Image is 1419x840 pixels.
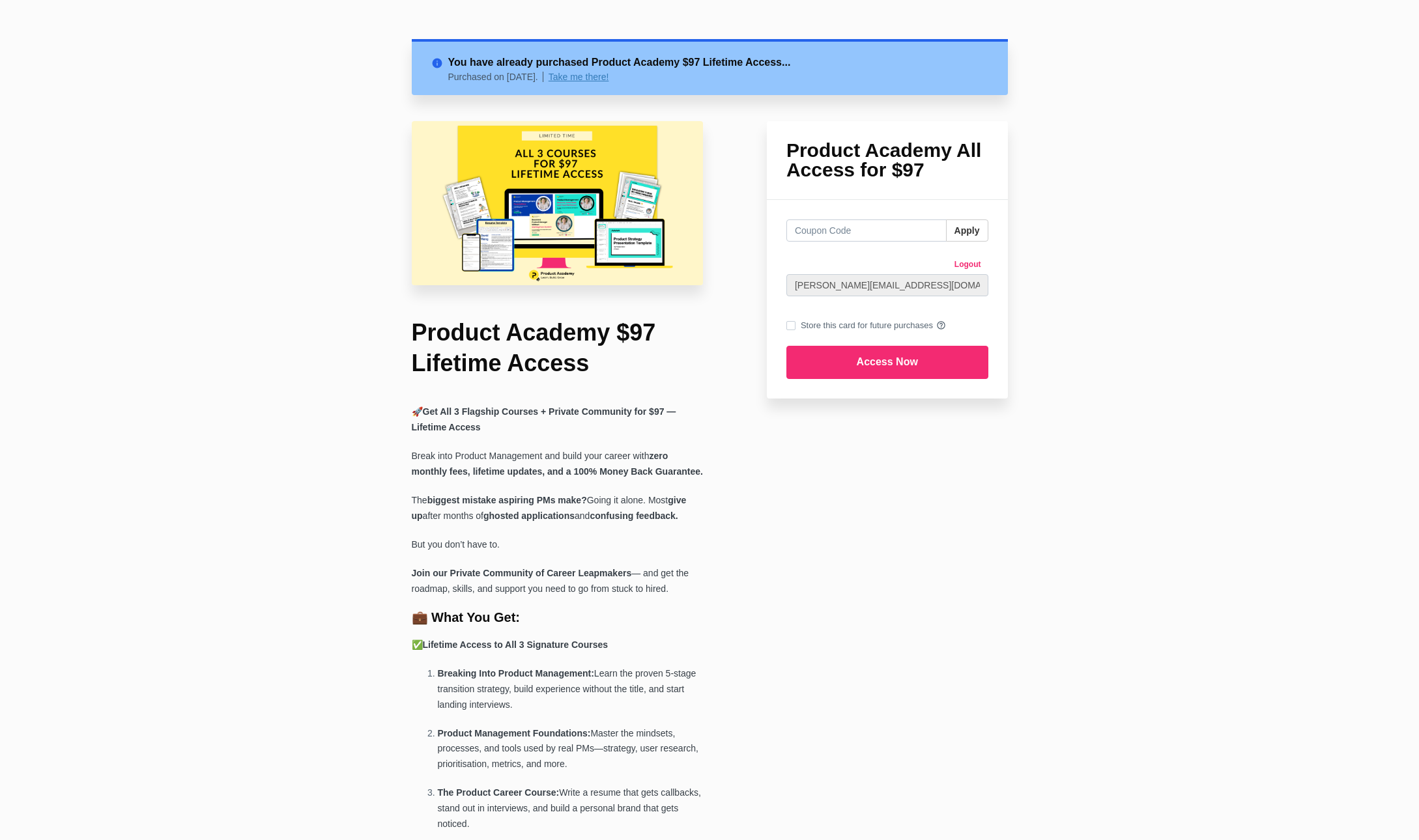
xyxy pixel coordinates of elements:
b: Join our Private Community of Career Leapmakers [412,568,632,578]
p: Learn the proven 5-stage transition strategy, build experience without the title, and start landi... [438,666,704,713]
h2: You have already purchased Product Academy $97 Lifetime Access... [448,55,988,70]
strong: biggest mistake aspiring PMs make? [427,495,587,505]
img: faadab5-b717-d22e-eca-dbafbb064cf_97_lifetime.png [412,121,704,285]
b: Breaking Into Product Management: [438,668,594,679]
button: Apply [946,219,988,242]
h1: Product Academy All Access for $97 [786,141,988,180]
strong: Product Management Foundations: [438,728,591,738]
p: — and get the roadmap, skills, and support you need to go from stuck to hired. [412,566,704,597]
strong: ghosted applications [483,511,575,521]
i: info [431,55,448,66]
p: Break into Product Management and build your career with [412,449,704,480]
p: The Going it alone. Most after months of and [412,493,704,524]
b: The Product Career Course: [438,787,560,798]
a: Take me there! [549,72,609,82]
h1: Product Academy $97 Lifetime Access [412,318,704,379]
p: But you don’t have to. [412,537,704,553]
b: Get All 3 Flagship Courses + Private Community for $97 — Lifetime Access [412,406,676,432]
span: ✅ [412,639,423,650]
b: 💼 What You Get: [412,610,520,624]
b: Lifetime Access to All 3 Signature Courses [423,639,609,650]
input: Store this card for future purchases [786,321,795,330]
strong: confusing feedback. [590,511,678,521]
a: Logout [947,255,988,274]
span: Master the mindsets, processes, and tools used by real PMs—strategy, user research, prioritisatio... [438,728,698,770]
label: Store this card for future purchases [786,318,988,333]
p: Purchased on [DATE]. [448,72,544,82]
span: 🚀 [412,406,423,417]
p: Write a resume that gets callbacks, stand out in interviews, and build a personal brand that gets... [438,785,704,832]
input: Coupon Code [786,219,947,242]
input: Access Now [786,346,988,379]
